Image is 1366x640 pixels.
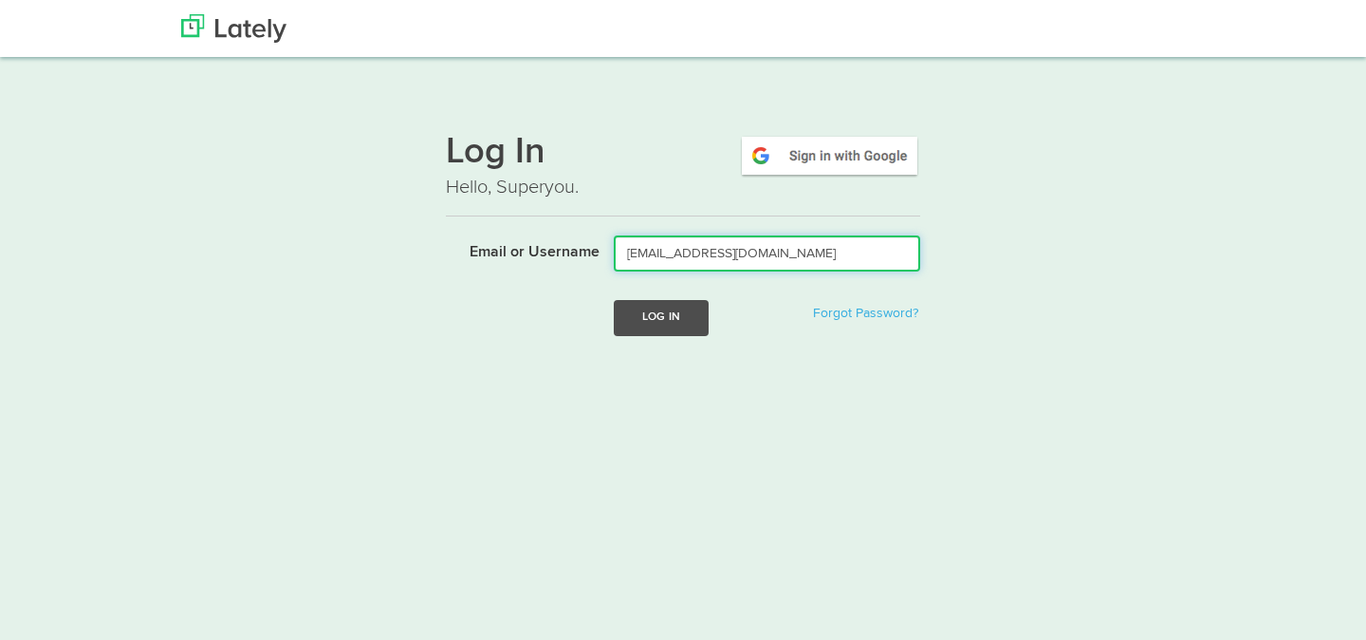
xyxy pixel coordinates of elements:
h1: Log In [446,134,920,174]
img: google-signin.png [739,134,920,178]
p: Hello, Superyou. [446,174,920,201]
img: Lately [181,14,286,43]
a: Forgot Password? [813,307,918,320]
label: Email or Username [432,235,600,264]
input: Email or Username [614,235,920,272]
button: Log In [614,300,709,335]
